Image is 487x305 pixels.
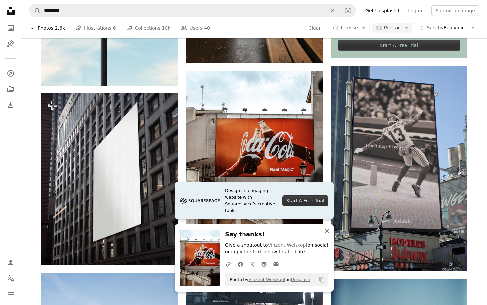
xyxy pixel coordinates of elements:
a: Download History [4,98,17,112]
a: Photos [4,21,17,34]
a: a large white sign hanging from the side of a tall building [41,176,178,182]
span: Portrait [384,25,401,31]
a: Share over email [270,257,282,271]
button: Clear [325,4,340,17]
button: Search Unsplash [29,4,41,17]
button: Visual search [340,4,356,17]
a: Users 40 [181,17,210,38]
p: Give a shoutout to on social or copy the text below to attribute. [225,242,328,255]
span: 10k [162,24,170,31]
a: Get Unsplash+ [361,5,404,16]
span: Design an engaging website with Squarespace’s creative tools. [225,187,277,214]
img: a large white sign hanging from the side of a tall building [41,93,178,265]
a: Log in [404,5,426,16]
div: Start A Free Trial [282,195,328,206]
a: Share on Facebook [234,257,246,271]
div: Start A Free Trial [338,40,460,51]
button: Portrait [372,23,412,33]
button: Copy to clipboard [316,274,328,285]
button: License [329,23,370,33]
span: License [341,25,358,30]
img: a large billboard on the side of a building [331,66,467,271]
a: Vinzent Weiskopf [248,277,285,282]
button: Submit an image [431,5,479,16]
a: Unsplash [291,277,310,282]
a: Illustrations [4,37,17,50]
a: Log in / Sign up [4,256,17,269]
a: Share on Pinterest [258,257,270,271]
a: Share on Twitter [246,257,258,271]
a: Collections [4,83,17,96]
span: Relevance [427,25,467,31]
a: a giant coca cola advertisement on the side of a building [186,153,322,159]
form: Find visuals sitewide [29,4,356,17]
h3: Say thanks! [225,230,328,239]
a: Explore [4,67,17,80]
span: Sort by [427,25,443,30]
span: 6 [113,24,116,31]
a: Design an engaging website with Squarespace’s creative tools.Start A Free Trial [175,182,334,219]
button: Language [4,272,17,285]
a: Illustrations 6 [76,17,116,38]
a: Vinzent Weiskopf [268,242,308,248]
img: file-1705255347840-230a6ab5bca9image [180,196,220,206]
span: Photo by on [226,274,310,285]
button: Sort byRelevance [415,23,479,33]
button: Clear [308,23,321,33]
img: a giant coca cola advertisement on the side of a building [186,71,322,242]
span: 40 [204,24,210,31]
a: Collections 10k [126,17,170,38]
button: Menu [4,288,17,301]
a: a large billboard on the side of a building [331,165,467,171]
a: Home — Unsplash [4,4,17,19]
